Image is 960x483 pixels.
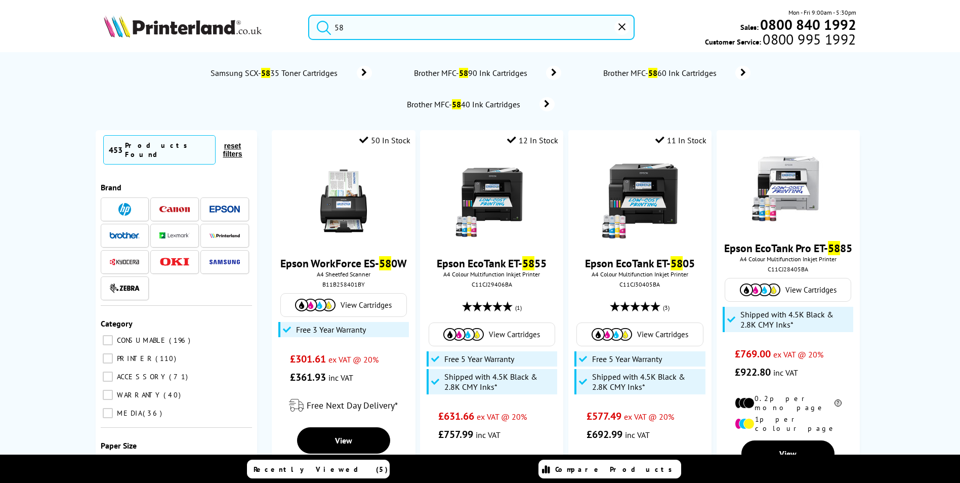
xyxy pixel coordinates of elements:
[109,283,140,293] img: Zebra
[452,99,461,109] mark: 58
[428,280,556,288] div: C11CJ29406BA
[296,325,366,335] span: Free 3 Year Warranty
[114,354,154,363] span: PRINTER
[412,68,531,78] span: Brother MFC- 90 Ink Cartridges
[155,354,179,363] span: 110
[216,141,249,158] button: reset filters
[406,97,555,111] a: Brother MFC-5840 Ink Cartridges
[114,336,168,345] span: CONSUMABLE
[592,354,662,364] span: Free 5 Year Warranty
[582,328,697,341] a: View Cartridges
[210,233,240,238] img: Printerland
[585,256,695,270] a: Epson EcoTank ET-5805
[507,135,558,145] div: 12 In Stock
[277,391,410,420] div: modal_delivery
[773,368,798,378] span: inc VAT
[538,460,681,478] a: Compare Products
[602,68,720,78] span: Brother MFC- 60 Ink Cartridges
[114,372,168,381] span: ACCESSORY
[335,435,352,446] span: View
[788,8,856,17] span: Mon - Fri 9:00am - 5:30pm
[735,347,771,360] span: £769.00
[101,440,137,451] span: Paper Size
[437,256,547,270] a: Epson EcoTank ET-5855
[101,182,121,192] span: Brand
[279,280,407,288] div: B11B258401BY
[760,15,856,34] b: 0800 840 1992
[210,68,342,78] span: Samsung SCX- 35 Toner Cartridges
[489,330,540,339] span: View Cartridges
[109,258,140,266] img: Kyocera
[735,394,842,412] li: 0.2p per mono page
[359,135,410,145] div: 50 In Stock
[705,34,856,47] span: Customer Service:
[307,399,398,411] span: Free Next Day Delivery*
[555,465,678,474] span: Compare Products
[159,258,190,266] img: OKI
[103,353,113,364] input: PRINTER 110
[247,460,390,478] a: Recently Viewed (5)
[210,260,240,264] img: Samsung
[114,409,142,418] span: MEDIA
[103,390,113,400] input: WARRANTY 40
[476,430,500,440] span: inc VAT
[101,318,133,329] span: Category
[724,241,852,255] a: Epson EcoTank Pro ET-5885
[290,371,326,384] span: £361.93
[159,206,190,213] img: Canon
[522,256,534,270] mark: 58
[573,270,706,278] span: A4 Colour Multifunction Inkjet Printer
[306,163,382,239] img: Epson-ES-580W-Front-Small.jpg
[637,330,688,339] span: View Cartridges
[592,372,702,392] span: Shipped with 4.5K Black & 2.8K CMY Inks*
[724,265,852,273] div: C11CJ28405BA
[163,390,183,399] span: 40
[773,349,823,359] span: ex VAT @ 20%
[655,135,706,145] div: 11 In Stock
[341,300,392,310] span: View Cartridges
[444,372,555,392] span: Shipped with 4.5K Black & 2.8K CMY Inks*
[379,256,391,270] mark: 58
[280,256,407,270] a: Epson WorkForce ES-580W
[103,372,113,382] input: ACCESSORY 71
[741,440,834,467] a: View
[759,20,856,29] a: 0800 840 1992
[103,335,113,345] input: CONSUMABLE 196
[740,284,780,296] img: Cartridges
[454,163,530,239] img: epson-et-5850-with-bottles-small.jpg
[438,410,474,423] span: £631.66
[576,280,704,288] div: C11CJ30405BA
[625,430,650,440] span: inc VAT
[438,428,473,441] span: £757.99
[828,241,840,255] mark: 58
[159,232,190,238] img: Lexmark
[761,34,856,44] span: 0800 995 1992
[104,15,262,37] img: Printerland Logo
[592,328,632,341] img: Cartridges
[328,354,379,365] span: ex VAT @ 20%
[143,409,164,418] span: 36
[735,366,771,379] span: £922.80
[118,203,131,216] img: HP
[587,428,622,441] span: £692.99
[104,15,296,39] a: Printerland Logo
[277,270,410,278] span: A4 Sheetfed Scanner
[308,15,635,40] input: Search product or br
[169,372,190,381] span: 71
[109,232,140,239] img: Brother
[286,299,401,311] a: View Cartridges
[261,68,270,78] mark: 58
[735,415,842,433] li: 1p per colour page
[169,336,193,345] span: 196
[624,412,674,422] span: ex VAT @ 20%
[785,285,837,295] span: View Cartridges
[459,68,468,78] mark: 58
[210,206,240,213] img: Epson
[434,328,550,341] a: View Cartridges
[779,449,797,459] span: View
[290,352,326,366] span: £301.61
[443,328,484,341] img: Cartridges
[602,163,678,239] img: epson-et-5800-with-ink-small.jpg
[663,298,670,317] span: (3)
[406,99,524,109] span: Brother MFC- 40 Ink Cartridges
